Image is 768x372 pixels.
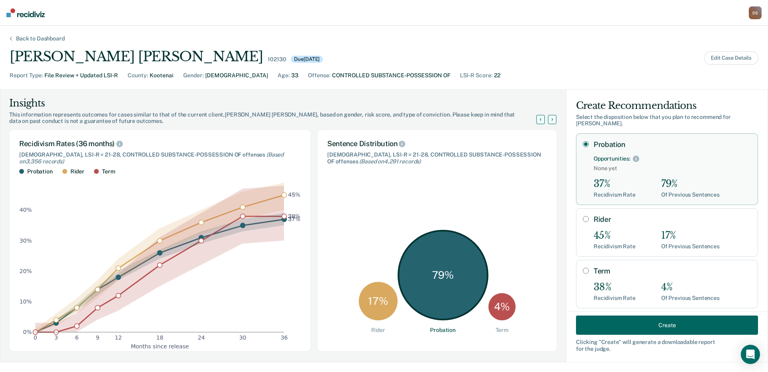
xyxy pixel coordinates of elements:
div: Insights [9,97,546,110]
span: (Based on 3,356 records ) [19,151,284,165]
text: 30% [20,237,32,244]
div: Clicking " Create " will generate a downloadable report for the judge. [576,339,758,352]
text: 3 [54,335,58,341]
div: This information represents outcomes for cases similar to that of the current client, [PERSON_NAM... [9,111,546,125]
div: Recidivism Rate [594,243,636,250]
span: (Based on 4,291 records ) [359,158,421,165]
div: Probation [27,168,53,175]
g: x-axis label [131,343,189,350]
div: File Review + Updated LSI-R [44,71,118,80]
text: 18 [156,335,164,341]
div: Term [102,168,115,175]
div: Rider [70,168,84,175]
div: Recidivism Rate [594,191,636,198]
div: Recidivism Rate [594,295,636,302]
g: y-axis tick label [20,207,32,335]
span: None yet [594,165,751,172]
div: 22 [494,71,500,80]
div: Kootenai [150,71,174,80]
div: Of Previous Sentences [661,191,720,198]
text: 40% [20,207,32,213]
g: text [288,192,300,223]
div: 17% [661,230,720,241]
text: 10% [20,298,32,305]
text: 9 [96,335,100,341]
text: 6 [75,335,79,341]
label: Rider [594,215,751,224]
div: Term [496,327,508,334]
div: [DEMOGRAPHIC_DATA], LSI-R = 21-28, CONTROLLED SUBSTANCE-POSSESSION OF offenses [327,151,547,165]
text: 20% [20,268,32,274]
div: 38% [594,282,636,293]
text: 30 [239,335,246,341]
div: Select the disposition below that you plan to recommend for [PERSON_NAME] . [576,114,758,127]
text: 24 [198,335,205,341]
div: Probation [430,327,456,334]
text: 0 [34,335,37,341]
div: [DEMOGRAPHIC_DATA], LSI-R = 21-28, CONTROLLED SUBSTANCE-POSSESSION OF offenses [19,151,301,165]
div: 79% [661,178,720,190]
text: 36 [281,335,288,341]
div: 79 % [398,230,488,321]
div: [DEMOGRAPHIC_DATA] [205,71,268,80]
div: LSI-R Score : [460,71,492,80]
div: Rider [371,327,385,334]
text: Months since release [131,343,189,350]
div: Report Type : [10,71,43,80]
text: 38% [288,213,300,219]
div: 102130 [268,56,286,63]
label: Probation [594,140,751,149]
div: D S [749,6,762,19]
div: Due [DATE] [291,56,323,63]
button: DS [749,6,762,19]
div: County : [128,71,148,80]
div: 4% [661,282,720,293]
button: Create [576,316,758,335]
div: Age : [278,71,290,80]
div: CONTROLLED SUBSTANCE-POSSESSION OF [332,71,450,80]
div: Of Previous Sentences [661,295,720,302]
div: Sentence Distribution [327,139,547,148]
text: 37% [288,216,300,223]
div: 37% [594,178,636,190]
button: Edit Case Details [704,51,758,65]
label: Term [594,267,751,275]
text: 12 [115,335,122,341]
div: Opportunities: [594,155,630,162]
img: Recidiviz [6,8,45,17]
g: area [35,183,284,332]
div: Create Recommendations [576,99,758,112]
div: Recidivism Rates (36 months) [19,139,301,148]
div: [PERSON_NAME] [PERSON_NAME] [10,48,263,65]
text: 45% [288,192,300,198]
g: dot [33,193,287,335]
div: 4 % [488,293,516,320]
div: Of Previous Sentences [661,243,720,250]
div: Gender : [183,71,204,80]
div: 45% [594,230,636,241]
div: 17 % [359,282,398,321]
div: Back to Dashboard [6,35,74,42]
div: 33 [291,71,298,80]
text: 0% [23,329,32,335]
div: Offense : [308,71,330,80]
div: Open Intercom Messenger [741,345,760,364]
g: x-axis tick label [34,335,288,341]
